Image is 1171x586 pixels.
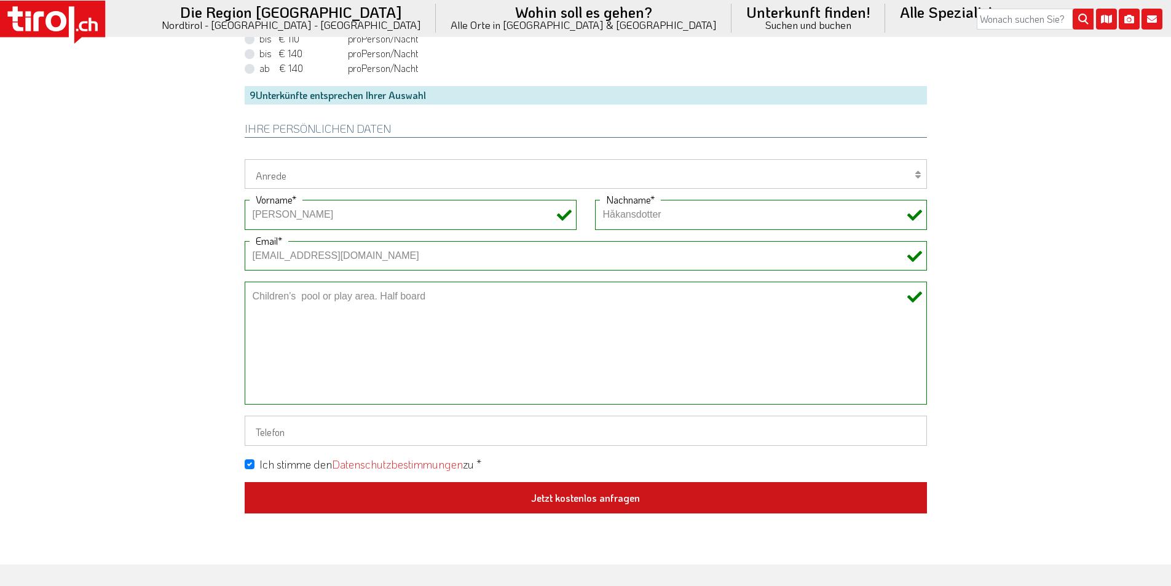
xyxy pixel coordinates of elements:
[1096,9,1117,30] i: Karte öffnen
[259,47,345,60] span: bis € 140
[332,457,463,472] a: Datenschutzbestimmungen
[245,86,927,105] div: Unterkünfte entsprechen Ihrer Auswahl
[250,89,256,101] span: 9
[245,123,927,138] h2: Ihre persönlichen Daten
[451,20,717,30] small: Alle Orte in [GEOGRAPHIC_DATA] & [GEOGRAPHIC_DATA]
[162,20,421,30] small: Nordtirol - [GEOGRAPHIC_DATA] - [GEOGRAPHIC_DATA]
[259,457,481,472] label: Ich stimme den zu *
[245,482,927,514] button: Jetzt kostenlos anfragen
[361,47,390,60] em: Person
[259,47,419,60] label: pro /Nacht
[1141,9,1162,30] i: Kontakt
[361,61,390,74] em: Person
[259,61,419,75] label: pro /Nacht
[1119,9,1140,30] i: Fotogalerie
[259,61,345,75] span: ab € 140
[746,20,870,30] small: Suchen und buchen
[977,9,1094,30] input: Wonach suchen Sie?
